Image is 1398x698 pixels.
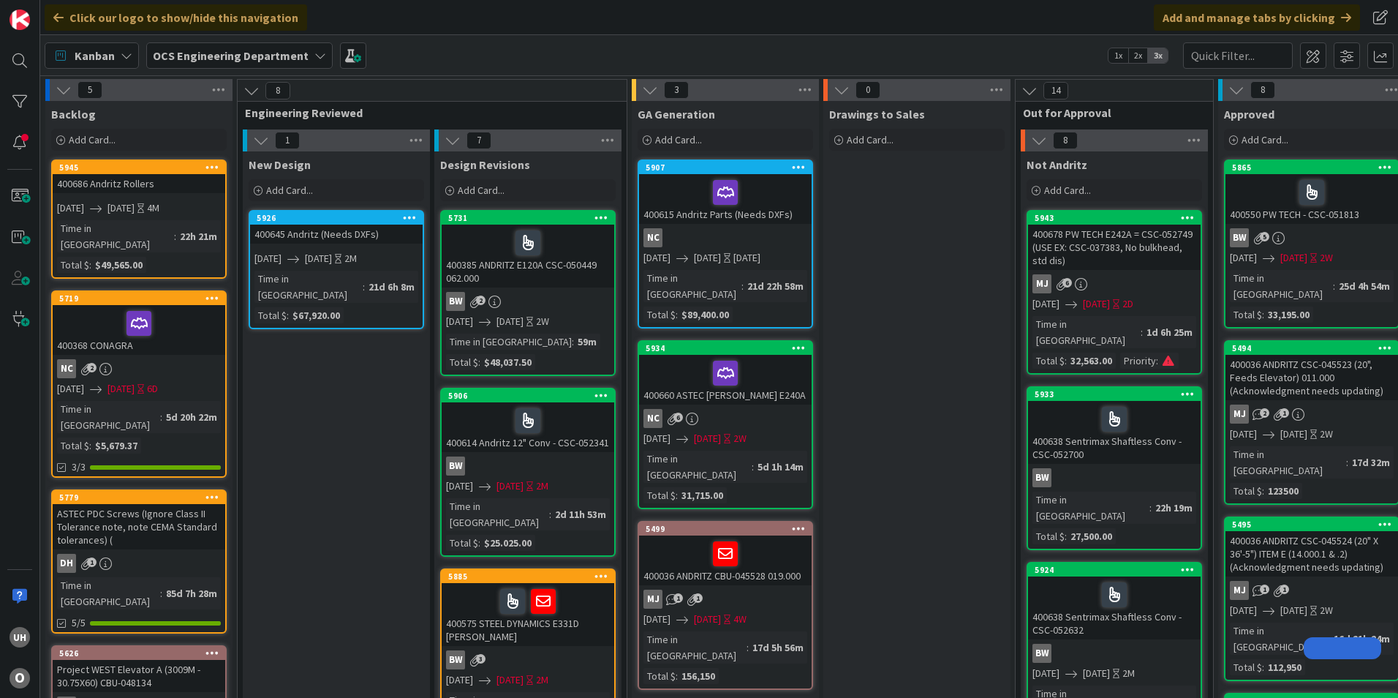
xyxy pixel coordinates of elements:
[1333,278,1335,294] span: :
[1230,427,1257,442] span: [DATE]
[1032,666,1059,681] span: [DATE]
[1152,500,1196,516] div: 22h 19m
[250,225,423,244] div: 400645 Andritz (Needs DXFs)
[1280,603,1307,618] span: [DATE]
[53,359,225,378] div: NC
[59,648,225,658] div: 5626
[643,487,676,503] div: Total $
[480,535,535,551] div: $25.025.00
[59,492,225,503] div: 5779
[442,389,614,402] div: 5906
[254,271,363,303] div: Time in [GEOGRAPHIC_DATA]
[446,672,473,688] span: [DATE]
[1032,492,1149,524] div: Time in [GEOGRAPHIC_DATA]
[448,571,614,582] div: 5885
[496,314,524,329] span: [DATE]
[536,479,548,494] div: 2M
[496,479,524,494] span: [DATE]
[1028,274,1201,293] div: MJ
[442,570,614,646] div: 5885400575 STEEL DYNAMICS E331D [PERSON_NAME]
[1230,446,1346,479] div: Time in [GEOGRAPHIC_DATA]
[643,270,741,302] div: Time in [GEOGRAPHIC_DATA]
[639,228,812,247] div: NC
[57,257,89,273] div: Total $
[639,536,812,585] div: 400036 ANDRITZ CBU-045528 019.000
[1264,659,1305,675] div: 112,950
[1032,296,1059,312] span: [DATE]
[1260,408,1269,418] span: 2
[1328,631,1330,647] span: :
[1232,519,1398,530] div: 5495
[694,612,721,627] span: [DATE]
[59,162,225,173] div: 5945
[1230,659,1262,675] div: Total $
[1032,316,1141,348] div: Time in [GEOGRAPHIC_DATA]
[1154,4,1360,31] div: Add and manage tabs by clicking
[53,174,225,193] div: 400686 Andritz Rollers
[1122,666,1135,681] div: 2M
[829,107,925,121] span: Drawings to Sales
[53,554,225,573] div: DH
[1230,581,1249,600] div: MJ
[53,647,225,660] div: 5626
[1083,296,1110,312] span: [DATE]
[676,668,678,684] span: :
[57,381,84,397] span: [DATE]
[1230,307,1262,323] div: Total $
[1225,581,1398,600] div: MJ
[249,157,311,172] span: New Design
[53,647,225,692] div: 5626Project WEST Elevator A (3009M - 30.75X60) CBU-048134
[57,554,76,573] div: DH
[287,307,289,323] span: :
[1044,184,1091,197] span: Add Card...
[643,631,747,664] div: Time in [GEOGRAPHIC_DATA]
[1053,132,1078,149] span: 8
[676,307,678,323] span: :
[1120,353,1156,369] div: Priority
[440,157,530,172] span: Design Revisions
[57,200,84,216] span: [DATE]
[75,47,115,64] span: Kanban
[639,409,812,428] div: NC
[1028,563,1201,639] div: 5924400638 Sentrimax Shaftless Conv - CSC-052632
[162,585,221,601] div: 85d 7h 28m
[1225,518,1398,531] div: 5495
[57,577,160,609] div: Time in [GEOGRAPHIC_DATA]
[254,251,282,266] span: [DATE]
[639,342,812,355] div: 5934
[448,391,614,401] div: 5906
[265,82,290,100] span: 8
[639,161,812,224] div: 5907400615 Andritz Parts (Needs DXFs)
[1128,48,1148,63] span: 2x
[480,354,535,370] div: $48,037.50
[744,278,807,294] div: 21d 22h 58m
[1280,408,1289,418] span: 1
[87,558,97,567] span: 1
[1320,603,1333,618] div: 2W
[10,627,30,648] div: uh
[1225,518,1398,577] div: 5495400036 ANDRITZ CSC-045524 (20" X 36'-5") ITEM E (14.000.1 & .2) (Acknowledgment needs updating)
[1062,278,1072,288] span: 6
[1250,81,1275,99] span: 8
[673,413,683,422] span: 6
[752,459,754,475] span: :
[574,334,600,350] div: 59m
[1083,666,1110,681] span: [DATE]
[275,132,300,149] span: 1
[1035,213,1201,223] div: 5943
[162,409,221,425] div: 5d 20h 22m
[643,307,676,323] div: Total $
[678,487,727,503] div: 31,715.00
[643,250,670,266] span: [DATE]
[446,498,549,530] div: Time in [GEOGRAPHIC_DATA]
[69,133,116,146] span: Add Card...
[1260,585,1269,594] span: 1
[754,459,807,475] div: 5d 1h 14m
[1028,468,1201,487] div: BW
[643,451,752,483] div: Time in [GEOGRAPHIC_DATA]
[1348,454,1394,470] div: 17d 32m
[1232,162,1398,173] div: 5865
[448,213,614,223] div: 5731
[442,389,614,452] div: 5906400614 Andritz 12" Conv - CSC-052341
[257,213,423,223] div: 5926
